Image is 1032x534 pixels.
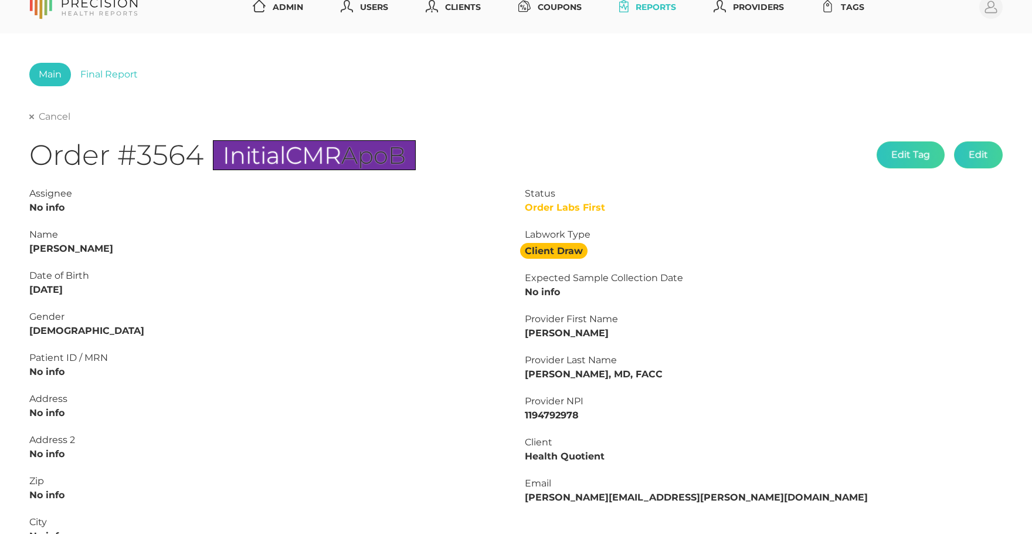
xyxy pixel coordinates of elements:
[525,410,579,421] strong: 1194792978
[29,202,64,213] strong: No info
[525,286,560,298] strong: No info
[29,448,64,459] strong: No info
[29,325,144,336] strong: [DEMOGRAPHIC_DATA]
[525,369,663,380] strong: [PERSON_NAME], MD, FACC
[525,435,1003,449] div: Client
[525,476,1003,491] div: Email
[29,351,507,365] div: Patient ID / MRN
[286,141,341,170] span: CMR
[29,515,507,529] div: City
[29,433,507,447] div: Address 2
[520,243,588,259] strong: Client Draw
[29,187,507,201] div: Assignee
[71,63,147,86] a: Final Report
[525,492,868,503] strong: [PERSON_NAME][EMAIL_ADDRESS][PERSON_NAME][DOMAIN_NAME]
[525,353,1003,367] div: Provider Last Name
[29,269,507,283] div: Date of Birth
[29,310,507,324] div: Gender
[29,111,70,123] a: Cancel
[29,243,113,254] strong: [PERSON_NAME]
[29,366,64,377] strong: No info
[525,327,609,339] strong: [PERSON_NAME]
[29,284,63,295] strong: [DATE]
[954,141,1003,168] button: Edit
[29,407,64,418] strong: No info
[877,141,945,168] button: Edit Tag
[29,392,507,406] div: Address
[525,394,1003,408] div: Provider NPI
[525,202,605,213] span: Order Labs First
[525,451,605,462] strong: Health Quotient
[29,228,507,242] div: Name
[29,63,71,86] a: Main
[525,271,1003,285] div: Expected Sample Collection Date
[525,187,1003,201] div: Status
[525,228,1003,242] div: Labwork Type
[341,141,406,170] span: ApoB
[223,141,286,170] span: Initial
[29,138,416,173] h1: Order #3564
[29,474,507,488] div: Zip
[525,312,1003,326] div: Provider First Name
[29,489,64,501] strong: No info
